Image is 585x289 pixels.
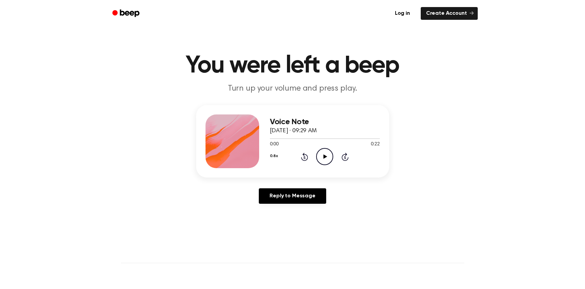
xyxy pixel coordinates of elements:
a: Create Account [421,7,478,20]
p: Turn up your volume and press play. [164,83,421,94]
button: 0.8x [270,150,278,162]
h1: You were left a beep [121,54,464,78]
span: 0:22 [371,141,379,148]
span: 0:00 [270,141,279,148]
a: Reply to Message [259,188,326,204]
h3: Voice Note [270,117,380,127]
span: [DATE] · 09:29 AM [270,128,317,134]
a: Beep [108,7,145,20]
a: Log in [388,6,417,21]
